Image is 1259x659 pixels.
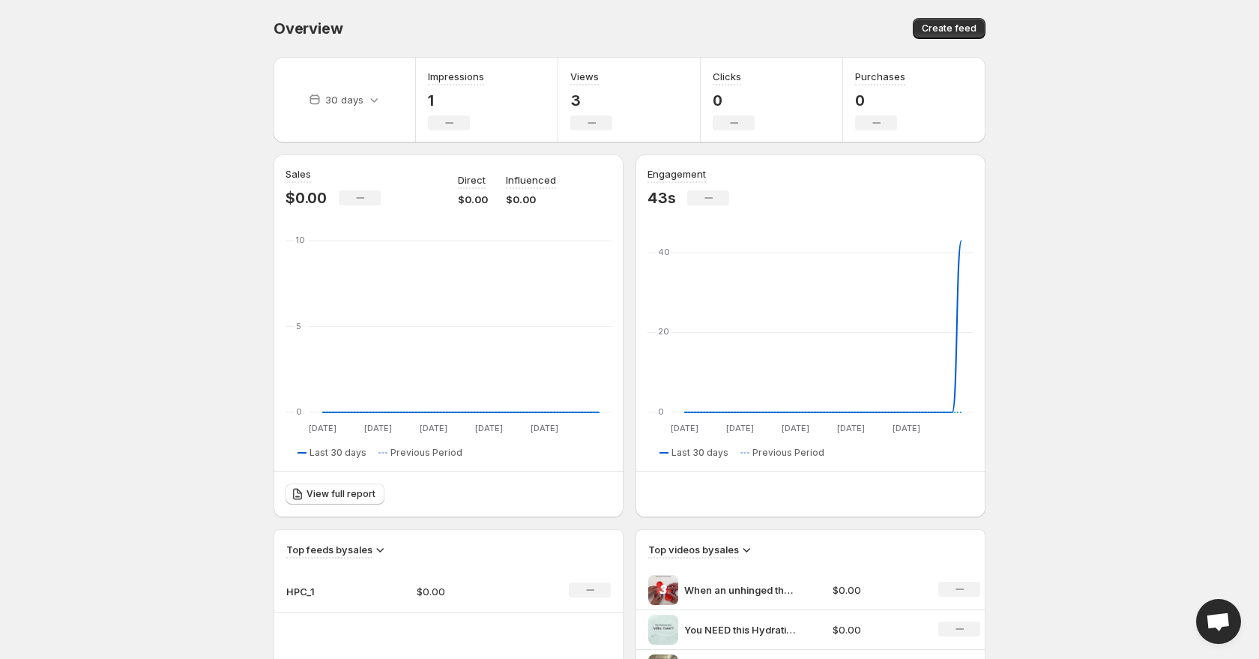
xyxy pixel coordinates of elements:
[837,423,865,433] text: [DATE]
[307,488,375,500] span: View full report
[286,189,327,207] p: $0.00
[506,172,556,187] p: Influenced
[648,615,678,645] img: You NEED this Hydrating Milky Toner Heres why Packed with ceramides Cosmic Silk hydrates and soot...
[428,69,484,84] h3: Impressions
[833,622,921,637] p: $0.00
[658,247,670,257] text: 40
[726,423,754,433] text: [DATE]
[420,423,447,433] text: [DATE]
[274,19,342,37] span: Overview
[671,423,698,433] text: [DATE]
[286,166,311,181] h3: Sales
[506,192,556,207] p: $0.00
[782,423,809,433] text: [DATE]
[458,192,488,207] p: $0.00
[458,172,486,187] p: Direct
[922,22,976,34] span: Create feed
[286,542,372,557] h3: Top feeds by sales
[648,542,739,557] h3: Top videos by sales
[752,447,824,459] span: Previous Period
[855,91,905,109] p: 0
[647,189,675,207] p: 43s
[286,584,361,599] p: HPC_1
[913,18,985,39] button: Create feed
[713,91,755,109] p: 0
[390,447,462,459] span: Previous Period
[296,406,302,417] text: 0
[1196,599,1241,644] div: Open chat
[893,423,920,433] text: [DATE]
[684,622,797,637] p: You NEED this Hydrating Milky Toner Heres why Packed with ceramides Cosmic Silk hydrates and soot...
[286,484,384,505] a: View full report
[658,326,669,337] text: 20
[364,423,392,433] text: [DATE]
[647,166,706,181] h3: Engagement
[417,584,523,599] p: $0.00
[475,423,503,433] text: [DATE]
[296,321,301,331] text: 5
[833,583,921,598] p: $0.00
[325,92,363,107] p: 30 days
[684,583,797,598] p: When an unhinged thought becomes your content But seriously who won
[855,69,905,84] h3: Purchases
[428,91,484,109] p: 1
[570,69,599,84] h3: Views
[648,575,678,605] img: When an unhinged thought becomes your content But seriously who won
[713,69,741,84] h3: Clicks
[570,91,612,109] p: 3
[671,447,728,459] span: Last 30 days
[310,447,366,459] span: Last 30 days
[296,235,305,245] text: 10
[658,406,664,417] text: 0
[309,423,336,433] text: [DATE]
[531,423,558,433] text: [DATE]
